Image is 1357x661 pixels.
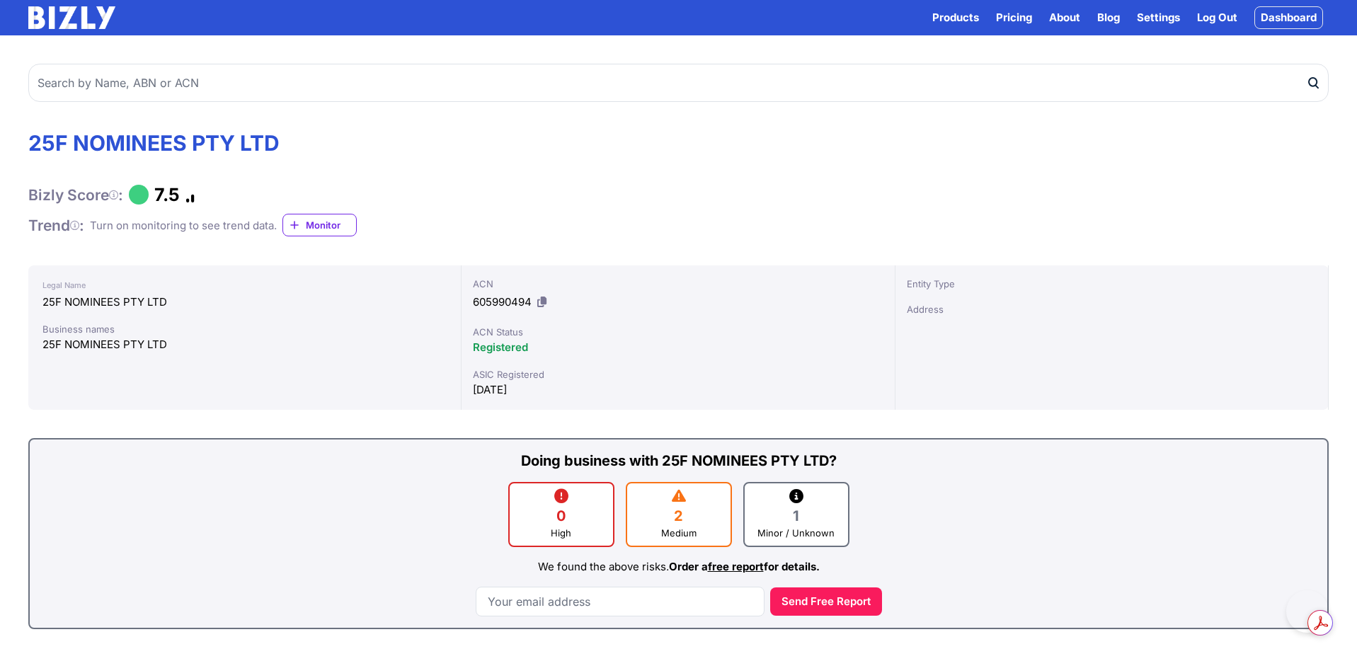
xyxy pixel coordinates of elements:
button: Send Free Report [770,587,882,616]
span: Monitor [306,218,356,232]
a: Log Out [1197,9,1237,26]
div: [DATE] [473,381,883,398]
input: Search by Name, ABN or ACN [28,64,1329,102]
span: Order a for details. [669,560,820,573]
div: Minor / Unknown [750,526,842,540]
div: High [515,526,607,540]
div: ACN [473,277,883,291]
a: About [1049,9,1080,26]
input: Your email address [476,587,765,616]
span: 605990494 [473,295,532,309]
div: Entity Type [907,277,1317,291]
h1: Bizly Score : [28,185,123,205]
div: Turn on monitoring to see trend data. [90,217,277,234]
div: Legal Name [42,277,447,294]
div: ACN Status [473,325,883,339]
span: Registered [473,340,528,354]
div: Address [907,302,1317,316]
div: Business names [42,322,447,336]
div: 25F NOMINEES PTY LTD [42,336,447,353]
a: free report [708,560,764,573]
div: 2 [633,506,725,526]
h1: 7.5 [154,184,180,205]
div: ASIC Registered [473,367,883,381]
a: Pricing [996,9,1032,26]
div: 1 [750,506,842,526]
iframe: Toggle Customer Support [1286,590,1329,633]
a: Blog [1097,9,1120,26]
div: We found the above risks. [44,558,1313,575]
h1: Trend : [28,216,84,235]
a: Settings [1137,9,1180,26]
button: Products [932,9,979,26]
div: Medium [633,526,725,540]
div: Doing business with 25F NOMINEES PTY LTD? [44,451,1313,471]
h1: 25F NOMINEES PTY LTD [28,130,1329,156]
a: Monitor [282,214,357,236]
div: 0 [515,506,607,526]
a: Dashboard [1254,6,1323,29]
div: 25F NOMINEES PTY LTD [42,294,447,311]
